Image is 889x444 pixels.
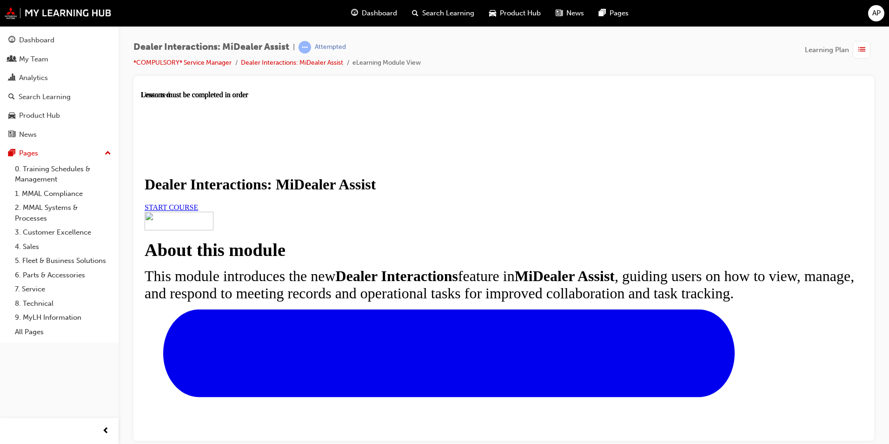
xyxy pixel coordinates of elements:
[11,162,115,187] a: 0. Training Schedules & Management
[4,149,145,169] strong: About this module
[599,7,606,19] span: pages-icon
[351,7,358,19] span: guage-icon
[8,112,15,120] span: car-icon
[11,310,115,325] a: 9. MyLH Information
[11,268,115,283] a: 6. Parts & Accessories
[422,8,474,19] span: Search Learning
[315,43,346,52] div: Attempted
[858,44,865,56] span: list-icon
[4,177,713,211] span: This module introduces the new feature in , guiding users on how to view, manage, and respond to ...
[405,4,482,23] a: search-iconSearch Learning
[4,113,57,121] a: START COURSE
[11,296,115,311] a: 8. Technical
[548,4,591,23] a: news-iconNews
[4,30,115,145] button: DashboardMy TeamAnalyticsSearch LearningProduct HubNews
[19,54,48,65] div: My Team
[8,149,15,158] span: pages-icon
[482,4,548,23] a: car-iconProduct Hub
[8,74,15,82] span: chart-icon
[11,325,115,339] a: All Pages
[556,7,563,19] span: news-icon
[8,36,15,45] span: guage-icon
[19,73,48,83] div: Analytics
[133,59,232,67] a: *COMPULSORY* Service Manager
[11,254,115,268] a: 5. Fleet & Business Solutions
[8,55,15,64] span: people-icon
[566,8,584,19] span: News
[11,240,115,254] a: 4. Sales
[293,42,295,53] span: |
[102,425,109,437] span: prev-icon
[4,145,115,162] button: Pages
[11,282,115,296] a: 7. Service
[872,8,881,19] span: AP
[412,7,418,19] span: search-icon
[4,88,115,106] a: Search Learning
[4,69,115,87] a: Analytics
[19,129,37,140] div: News
[19,148,38,159] div: Pages
[374,177,474,194] strong: MiDealer Assist
[352,58,421,68] li: eLearning Module View
[4,51,115,68] a: My Team
[105,148,111,160] span: up-icon
[362,8,397,19] span: Dashboard
[133,42,289,53] span: Dealer Interactions: MiDealer Assist
[299,41,311,54] span: learningRecordVerb_ATTEMPT-icon
[489,7,496,19] span: car-icon
[8,93,15,101] span: search-icon
[591,4,636,23] a: pages-iconPages
[19,110,60,121] div: Product Hub
[500,8,541,19] span: Product Hub
[805,41,874,59] button: Learning Plan
[4,107,115,124] a: Product Hub
[344,4,405,23] a: guage-iconDashboard
[8,131,15,139] span: news-icon
[5,7,112,19] img: mmal
[11,187,115,201] a: 1. MMAL Compliance
[241,59,343,67] a: Dealer Interactions: MiDealer Assist
[11,225,115,240] a: 3. Customer Excellence
[4,126,115,143] a: News
[11,201,115,225] a: 2. MMAL Systems & Processes
[19,35,54,46] div: Dashboard
[610,8,629,19] span: Pages
[4,32,115,49] a: Dashboard
[805,45,849,55] span: Learning Plan
[19,92,71,102] div: Search Learning
[4,85,722,102] h1: Dealer Interactions: MiDealer Assist
[868,5,884,21] button: AP
[195,177,317,194] strong: Dealer Interactions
